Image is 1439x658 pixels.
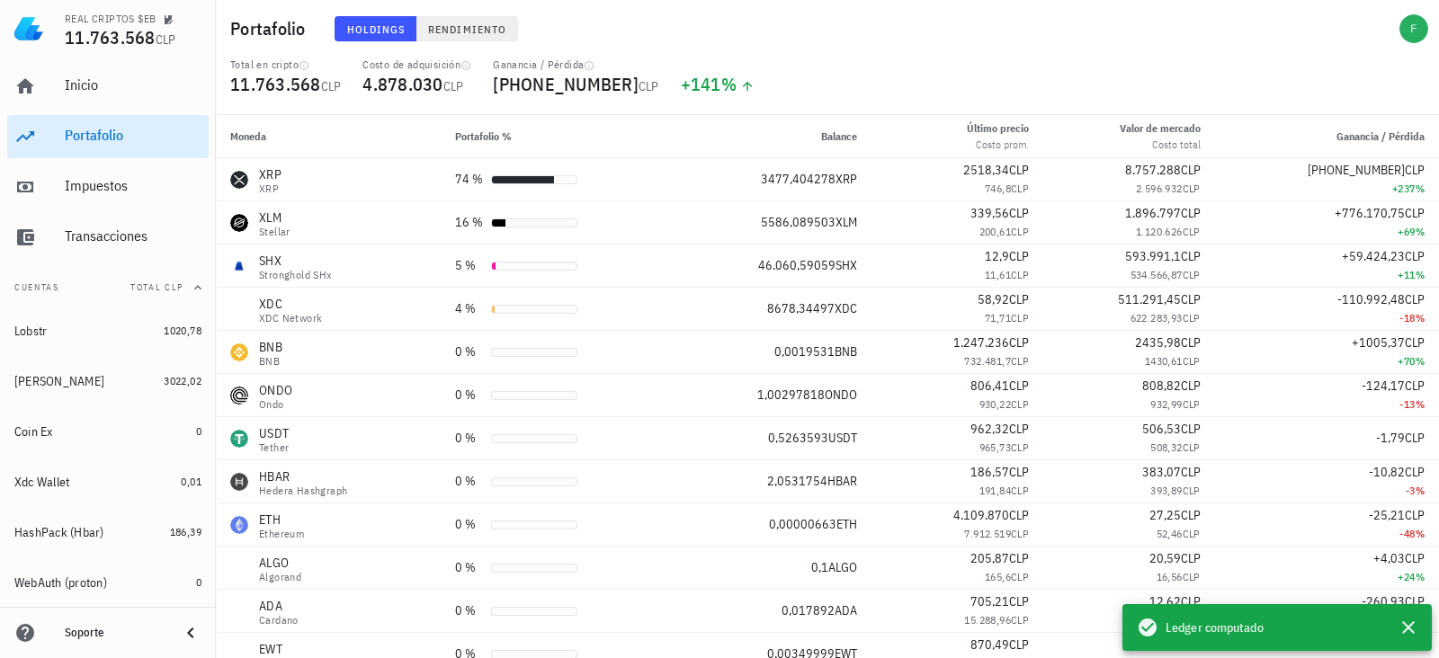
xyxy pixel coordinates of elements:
span: 2.596.932 [1136,182,1183,195]
span: Moneda [230,129,266,143]
span: BNB [835,343,857,360]
span: 5586,089503 [761,214,836,230]
div: HashPack (Hbar) [14,525,104,540]
div: SHX-icon [230,257,248,275]
div: 0 % [455,601,484,620]
span: CLP [1011,527,1029,540]
a: [PERSON_NAME] 3022,02 [7,360,209,403]
div: +237 [1229,180,1425,198]
span: 534.566,87 [1131,268,1183,281]
span: % [1416,354,1425,368]
span: 508,32 [1150,440,1182,454]
span: 16,56 [1157,570,1183,583]
span: 58,92 [978,291,1009,307]
div: +70 [1229,352,1425,370]
span: CLP [1011,570,1029,583]
span: 746,8 [985,182,1011,195]
span: 12,62 [1149,593,1181,609]
span: CLP [1183,397,1201,411]
a: Lobstr 1020,78 [7,309,209,352]
div: XRP-icon [230,171,248,189]
div: +141 [681,76,755,93]
span: Holdings [346,22,406,36]
span: 965,73 [979,440,1011,454]
div: 0 % [455,558,484,577]
div: XDC-icon [230,300,248,318]
div: 0 % [455,515,484,534]
span: 8678,34497 [767,300,835,316]
span: Rendimiento [427,22,506,36]
span: +1005,37 [1352,334,1405,351]
div: Tether [259,442,289,453]
div: Stronghold SHx [259,270,333,280]
span: 1430,61 [1145,354,1183,368]
span: 962,32 [970,421,1009,437]
span: 3022,02 [164,374,201,387]
span: 71,71 [985,311,1011,325]
span: +776.170,75 [1335,205,1405,221]
div: +69 [1229,223,1425,241]
span: 20,59 [1149,550,1181,566]
span: -1,79 [1376,430,1405,446]
span: 27,25 [1149,507,1181,523]
span: Balance [821,129,857,143]
span: 7.912.519 [964,527,1011,540]
div: Xdc Wallet [14,475,70,490]
span: CLP [1181,334,1201,351]
span: CLP [1405,430,1425,446]
span: 0,00000663 [769,516,836,532]
span: 186,57 [970,464,1009,480]
div: Costo de adquisición [362,58,471,72]
span: CLP [1183,268,1201,281]
span: CLP [156,31,176,48]
span: 506,53 [1142,421,1181,437]
span: CLP [1405,162,1425,178]
span: Portafolio % [455,129,512,143]
div: Costo prom. [967,137,1029,153]
span: CLP [1181,205,1201,221]
div: EWT [259,640,345,658]
span: CLP [1009,636,1029,653]
div: Total en cripto [230,58,341,72]
div: ADA-icon [230,602,248,620]
div: -13 [1229,396,1425,413]
span: 705,21 [970,593,1009,609]
span: 186,39 [170,525,201,538]
div: +11 [1229,266,1425,284]
span: 11.763.568 [230,72,321,96]
div: Lobstr [14,324,48,339]
div: BNB [259,338,282,356]
span: CLP [443,78,464,94]
div: Inicio [65,76,201,93]
button: CuentasTotal CLP [7,266,209,309]
span: [PHONE_NUMBER] [1308,162,1405,178]
a: Impuestos [7,165,209,209]
th: Balance: Sin ordenar. Pulse para ordenar de forma ascendente. [673,115,871,158]
div: Portafolio [65,127,201,144]
span: CLP [1405,464,1425,480]
div: Hedera Hashgraph [259,485,347,496]
span: % [1416,570,1425,583]
div: ALGO [259,554,301,572]
div: USDT-icon [230,430,248,448]
span: 393,89 [1150,484,1182,497]
span: CLP [1405,334,1425,351]
span: [PHONE_NUMBER] [493,72,639,96]
span: 205,87 [970,550,1009,566]
span: 52,46 [1157,527,1183,540]
span: CLP [1181,378,1201,394]
div: 0 % [455,472,484,491]
span: % [1416,311,1425,325]
span: 339,56 [970,205,1009,221]
span: 0 [196,424,201,438]
span: CLP [1011,268,1029,281]
a: Inicio [7,65,209,108]
span: CLP [1183,484,1201,497]
span: 0,01 [181,475,201,488]
span: 4.878.030 [362,72,442,96]
a: Xdc Wallet 0,01 [7,460,209,503]
span: CLP [1009,378,1029,394]
div: Algorand [259,572,301,582]
span: +4,03 [1373,550,1405,566]
span: 0,017892 [782,602,835,618]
